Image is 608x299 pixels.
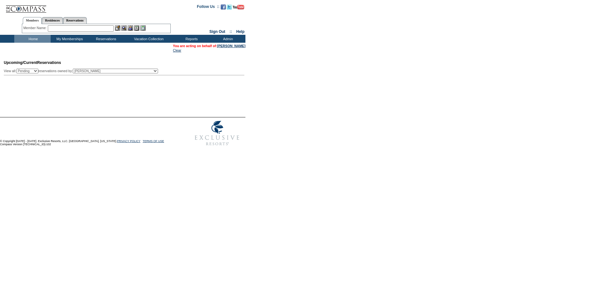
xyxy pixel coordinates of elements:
[123,35,173,43] td: Vacation Collection
[4,60,61,65] span: Reservations
[140,25,146,31] img: b_calculator.gif
[51,35,87,43] td: My Memberships
[14,35,51,43] td: Home
[42,17,63,24] a: Residences
[173,35,209,43] td: Reports
[217,44,245,48] a: [PERSON_NAME]
[197,4,219,11] td: Follow Us ::
[134,25,139,31] img: Reservations
[4,60,37,65] span: Upcoming/Current
[173,48,181,52] a: Clear
[236,29,244,34] a: Help
[4,69,161,73] div: View all: reservations owned by:
[227,4,232,9] img: Follow us on Twitter
[189,117,245,149] img: Exclusive Resorts
[63,17,87,24] a: Reservations
[209,35,245,43] td: Admin
[115,25,120,31] img: b_edit.gif
[221,4,226,9] img: Become our fan on Facebook
[230,29,232,34] span: ::
[128,25,133,31] img: Impersonate
[233,5,244,9] img: Subscribe to our YouTube Channel
[173,44,245,48] span: You are acting on behalf of:
[23,17,42,24] a: Members
[121,25,127,31] img: View
[23,25,48,31] div: Member Name:
[233,6,244,10] a: Subscribe to our YouTube Channel
[227,6,232,10] a: Follow us on Twitter
[221,6,226,10] a: Become our fan on Facebook
[143,140,164,143] a: TERMS OF USE
[87,35,123,43] td: Reservations
[209,29,225,34] a: Sign Out
[117,140,140,143] a: PRIVACY POLICY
